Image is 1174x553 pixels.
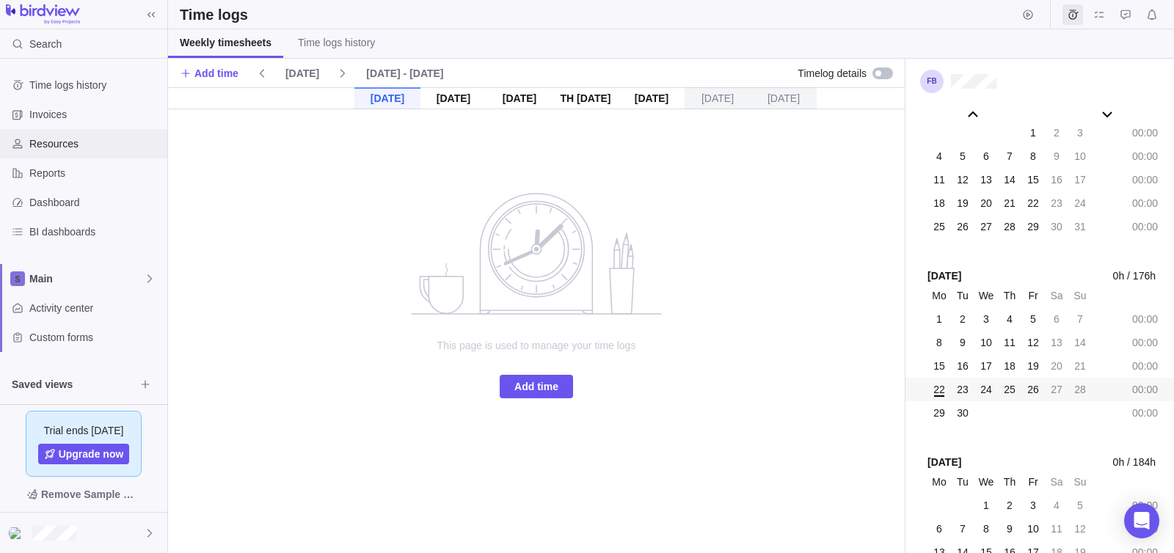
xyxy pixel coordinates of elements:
[933,382,945,397] span: 22
[1129,356,1162,376] div: 00:00
[933,196,945,210] span: 18
[180,4,248,25] h2: Time logs
[1051,219,1062,234] span: 30
[980,219,992,234] span: 27
[1027,172,1039,187] span: 15
[1051,196,1062,210] span: 23
[29,78,161,92] span: Time logs history
[933,359,945,373] span: 15
[1070,472,1090,492] div: Su
[29,301,161,315] span: Activity center
[1074,521,1086,536] span: 12
[980,172,992,187] span: 13
[29,136,161,151] span: Resources
[1027,335,1039,350] span: 12
[1051,359,1062,373] span: 20
[1089,11,1109,23] a: My assignments
[1004,335,1016,350] span: 11
[1054,312,1060,326] span: 6
[1074,335,1086,350] span: 14
[1023,285,1043,306] div: Fr
[1074,196,1086,210] span: 24
[1007,498,1013,513] span: 2
[180,35,271,50] span: Weekly timesheets
[960,149,966,164] span: 5
[1142,4,1162,25] span: Notifications
[933,172,945,187] span: 11
[927,268,961,284] span: [DATE]
[980,196,992,210] span: 20
[1129,403,1162,423] div: 00:00
[12,483,156,506] span: Remove Sample Data
[957,406,969,420] span: 30
[1077,498,1083,513] span: 5
[1004,359,1016,373] span: 18
[1070,285,1090,306] div: Su
[983,498,989,513] span: 1
[1074,382,1086,397] span: 28
[957,219,969,234] span: 26
[936,312,942,326] span: 1
[983,149,989,164] span: 6
[1030,125,1036,140] span: 1
[194,66,238,81] span: Add time
[936,335,942,350] span: 8
[980,359,992,373] span: 17
[685,87,751,109] div: [DATE]
[1129,146,1162,166] div: 00:00
[1046,285,1067,306] div: Sa
[29,330,161,345] span: Custom forms
[983,521,989,536] span: 8
[1074,172,1086,187] span: 17
[983,312,989,326] span: 3
[976,472,996,492] div: We
[980,335,992,350] span: 10
[168,29,283,58] a: Weekly timesheets
[29,166,161,180] span: Reports
[1074,149,1086,164] span: 10
[354,87,420,109] div: [DATE]
[1004,172,1016,187] span: 14
[1051,335,1062,350] span: 13
[9,527,26,539] img: Show
[1129,379,1162,400] div: 00:00
[1027,359,1039,373] span: 19
[929,472,949,492] div: Mo
[1124,503,1159,538] div: Open Intercom Messenger
[1004,219,1016,234] span: 28
[29,107,161,122] span: Invoices
[1074,359,1086,373] span: 21
[1023,472,1043,492] div: Fr
[957,382,969,397] span: 23
[1129,309,1162,329] div: 00:00
[29,195,161,210] span: Dashboard
[976,285,996,306] div: We
[1115,4,1136,25] span: Approval requests
[59,447,124,461] span: Upgrade now
[1027,196,1039,210] span: 22
[29,37,62,51] span: Search
[1089,4,1109,25] span: My assignments
[9,524,26,542] div: Frank Bos
[960,335,966,350] span: 9
[29,271,144,286] span: Main
[38,444,130,464] span: Upgrade now
[933,406,945,420] span: 29
[1051,382,1062,397] span: 27
[1129,193,1162,213] div: 00:00
[1115,11,1136,23] a: Approval requests
[1027,521,1039,536] span: 10
[957,196,969,210] span: 19
[751,87,817,109] div: [DATE]
[960,521,966,536] span: 7
[1062,4,1083,25] span: Time logs
[1030,498,1036,513] span: 3
[1054,149,1060,164] span: 9
[44,423,124,438] span: Trial ends [DATE]
[798,66,867,81] span: Timelog details
[1018,4,1038,25] span: Start timer
[936,521,942,536] span: 6
[180,63,238,84] span: Add time
[927,455,961,470] span: [DATE]
[1051,521,1062,536] span: 11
